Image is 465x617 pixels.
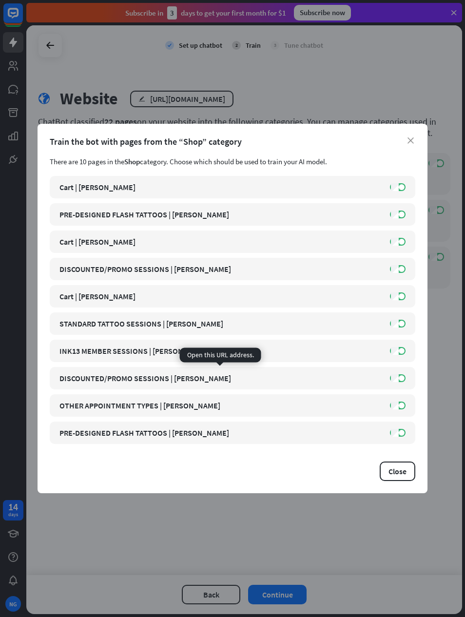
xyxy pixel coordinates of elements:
div: DISCOUNTED/PROMO SESSIONS | [PERSON_NAME] [59,373,380,383]
div: Cart | [PERSON_NAME] [59,237,380,247]
div: Cart | [PERSON_NAME] [59,291,380,301]
div: OTHER APPOINTMENT TYPES | [PERSON_NAME] [59,401,380,410]
button: Close [380,462,415,481]
button: Open LiveChat chat widget [8,4,37,33]
div: There are 10 pages in the category. Choose which should be used to train your AI model. [50,157,415,166]
span: Shop [124,157,140,166]
div: Train the bot with pages from the “Shop” category [50,136,415,147]
div: PRE-DESIGNED FLASH TATTOOS | [PERSON_NAME] [59,428,380,438]
div: Cart | [PERSON_NAME] [59,182,380,192]
div: DISCOUNTED/PROMO SESSIONS | [PERSON_NAME] [59,264,380,274]
i: close [407,137,414,144]
div: PRE-DESIGNED FLASH TATTOOS | [PERSON_NAME] [59,210,380,219]
div: STANDARD TATTOO SESSIONS | [PERSON_NAME] [59,319,380,328]
div: INK13 MEMBER SESSIONS | [PERSON_NAME] [59,346,380,356]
